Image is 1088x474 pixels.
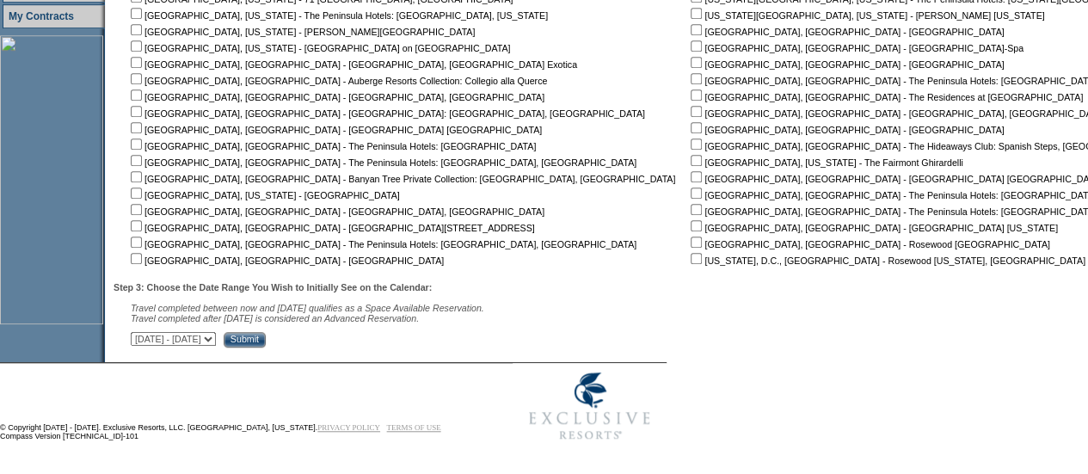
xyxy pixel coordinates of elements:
img: Exclusive Resorts [513,363,667,449]
a: TERMS OF USE [387,423,441,432]
nobr: [GEOGRAPHIC_DATA], [US_STATE] - The Peninsula Hotels: [GEOGRAPHIC_DATA], [US_STATE] [127,10,548,21]
nobr: [US_STATE][GEOGRAPHIC_DATA], [US_STATE] - [PERSON_NAME] [US_STATE] [687,10,1044,21]
a: My Contracts [9,10,74,22]
nobr: [GEOGRAPHIC_DATA], [GEOGRAPHIC_DATA] - [GEOGRAPHIC_DATA] [127,255,444,266]
nobr: [GEOGRAPHIC_DATA], [GEOGRAPHIC_DATA] - Rosewood [GEOGRAPHIC_DATA] [687,239,1049,249]
nobr: [GEOGRAPHIC_DATA], [GEOGRAPHIC_DATA] - [GEOGRAPHIC_DATA] [US_STATE] [687,223,1058,233]
input: Submit [224,332,266,348]
nobr: [GEOGRAPHIC_DATA], [GEOGRAPHIC_DATA] - [GEOGRAPHIC_DATA]: [GEOGRAPHIC_DATA], [GEOGRAPHIC_DATA] [127,108,645,119]
b: Step 3: Choose the Date Range You Wish to Initially See on the Calendar: [114,282,432,292]
nobr: [GEOGRAPHIC_DATA], [US_STATE] - [GEOGRAPHIC_DATA] [127,190,400,200]
nobr: [GEOGRAPHIC_DATA], [GEOGRAPHIC_DATA] - Banyan Tree Private Collection: [GEOGRAPHIC_DATA], [GEOGRA... [127,174,675,184]
nobr: [GEOGRAPHIC_DATA], [GEOGRAPHIC_DATA] - [GEOGRAPHIC_DATA], [GEOGRAPHIC_DATA] [127,206,544,217]
nobr: [GEOGRAPHIC_DATA], [GEOGRAPHIC_DATA] - [GEOGRAPHIC_DATA] [GEOGRAPHIC_DATA] [127,125,542,135]
span: Travel completed between now and [DATE] qualifies as a Space Available Reservation. [131,303,484,313]
nobr: [GEOGRAPHIC_DATA], [GEOGRAPHIC_DATA] - The Peninsula Hotels: [GEOGRAPHIC_DATA], [GEOGRAPHIC_DATA] [127,239,636,249]
nobr: [GEOGRAPHIC_DATA], [US_STATE] - The Fairmont Ghirardelli [687,157,962,168]
nobr: [GEOGRAPHIC_DATA], [GEOGRAPHIC_DATA] - [GEOGRAPHIC_DATA][STREET_ADDRESS] [127,223,535,233]
nobr: [GEOGRAPHIC_DATA], [GEOGRAPHIC_DATA] - The Peninsula Hotels: [GEOGRAPHIC_DATA], [GEOGRAPHIC_DATA] [127,157,636,168]
nobr: [GEOGRAPHIC_DATA], [GEOGRAPHIC_DATA] - [GEOGRAPHIC_DATA] [687,59,1004,70]
nobr: [GEOGRAPHIC_DATA], [GEOGRAPHIC_DATA] - [GEOGRAPHIC_DATA], [GEOGRAPHIC_DATA] Exotica [127,59,577,70]
nobr: [GEOGRAPHIC_DATA], [GEOGRAPHIC_DATA] - [GEOGRAPHIC_DATA]-Spa [687,43,1023,53]
nobr: [GEOGRAPHIC_DATA], [GEOGRAPHIC_DATA] - The Peninsula Hotels: [GEOGRAPHIC_DATA] [127,141,536,151]
nobr: Travel completed after [DATE] is considered an Advanced Reservation. [131,313,419,323]
nobr: [GEOGRAPHIC_DATA], [GEOGRAPHIC_DATA] - The Residences at [GEOGRAPHIC_DATA] [687,92,1083,102]
nobr: [GEOGRAPHIC_DATA], [GEOGRAPHIC_DATA] - [GEOGRAPHIC_DATA] [687,27,1004,37]
nobr: [GEOGRAPHIC_DATA], [GEOGRAPHIC_DATA] - [GEOGRAPHIC_DATA], [GEOGRAPHIC_DATA] [127,92,544,102]
a: PRIVACY POLICY [317,423,380,432]
nobr: [US_STATE], D.C., [GEOGRAPHIC_DATA] - Rosewood [US_STATE], [GEOGRAPHIC_DATA] [687,255,1085,266]
nobr: [GEOGRAPHIC_DATA], [US_STATE] - [GEOGRAPHIC_DATA] on [GEOGRAPHIC_DATA] [127,43,510,53]
nobr: [GEOGRAPHIC_DATA], [GEOGRAPHIC_DATA] - Auberge Resorts Collection: Collegio alla Querce [127,76,547,86]
nobr: [GEOGRAPHIC_DATA], [GEOGRAPHIC_DATA] - [GEOGRAPHIC_DATA] [687,125,1004,135]
nobr: [GEOGRAPHIC_DATA], [US_STATE] - [PERSON_NAME][GEOGRAPHIC_DATA] [127,27,475,37]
